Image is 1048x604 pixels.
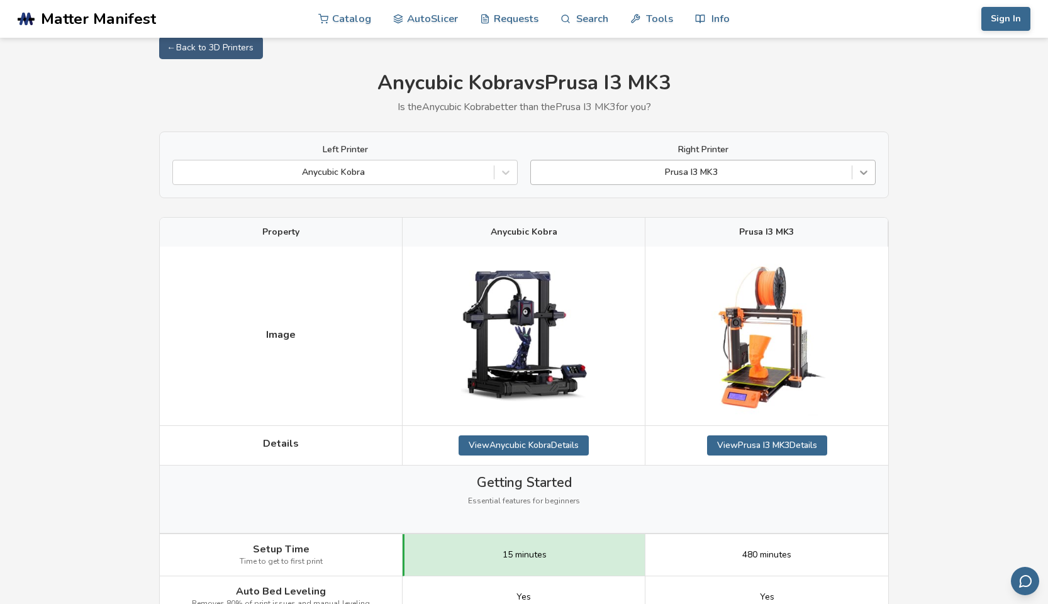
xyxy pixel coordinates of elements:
[263,438,299,449] span: Details
[503,550,547,560] span: 15 minutes
[236,586,326,597] span: Auto Bed Leveling
[159,36,263,59] a: ← Back to 3D Printers
[266,329,296,340] span: Image
[707,435,827,456] a: ViewPrusa I3 MK3Details
[760,592,774,602] span: Yes
[704,256,830,415] img: Prusa I3 MK3
[981,7,1030,31] button: Sign In
[159,101,889,113] p: Is the Anycubic Kobra better than the Prusa I3 MK3 for you?
[739,227,794,237] span: Prusa I3 MK3
[530,145,876,155] label: Right Printer
[172,145,518,155] label: Left Printer
[742,550,791,560] span: 480 minutes
[1011,567,1039,595] button: Send feedback via email
[477,475,572,490] span: Getting Started
[516,592,531,602] span: Yes
[253,544,309,555] span: Setup Time
[459,435,589,456] a: ViewAnycubic KobraDetails
[262,227,299,237] span: Property
[179,167,182,177] input: Anycubic Kobra
[240,557,323,566] span: Time to get to first print
[159,72,889,95] h1: Anycubic Kobra vs Prusa I3 MK3
[461,271,587,402] img: Anycubic Kobra
[41,10,156,28] span: Matter Manifest
[491,227,557,237] span: Anycubic Kobra
[537,167,540,177] input: Prusa I3 MK3
[468,497,580,506] span: Essential features for beginners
